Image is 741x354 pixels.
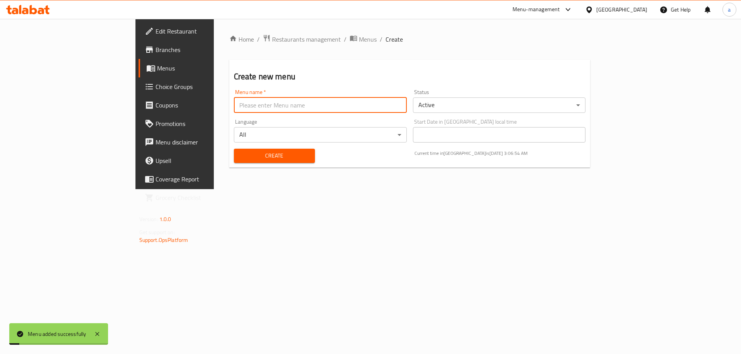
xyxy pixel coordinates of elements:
[156,119,253,128] span: Promotions
[139,227,175,237] span: Get support on:
[139,133,259,151] a: Menu disclaimer
[386,35,403,44] span: Create
[156,82,253,91] span: Choice Groups
[156,138,253,147] span: Menu disclaimer
[156,27,253,36] span: Edit Restaurant
[234,127,407,143] div: All
[139,40,259,59] a: Branches
[139,114,259,133] a: Promotions
[139,235,188,245] a: Support.OpsPlatform
[263,34,341,44] a: Restaurants management
[139,214,158,224] span: Version:
[139,77,259,96] a: Choice Groups
[139,188,259,207] a: Grocery Checklist
[272,35,341,44] span: Restaurants management
[414,150,586,157] p: Current time in [GEOGRAPHIC_DATA] is [DATE] 3:06:54 AM
[156,174,253,184] span: Coverage Report
[596,5,647,14] div: [GEOGRAPHIC_DATA]
[359,35,377,44] span: Menus
[413,97,586,113] div: Active
[234,149,315,163] button: Create
[513,5,560,14] div: Menu-management
[156,193,253,202] span: Grocery Checklist
[728,5,731,14] span: a
[139,170,259,188] a: Coverage Report
[234,71,586,82] h2: Create new menu
[229,34,590,44] nav: breadcrumb
[139,59,259,77] a: Menus
[157,64,253,73] span: Menus
[380,35,382,44] li: /
[156,101,253,110] span: Coupons
[350,34,377,44] a: Menus
[240,151,309,161] span: Create
[159,214,171,224] span: 1.0.0
[139,151,259,170] a: Upsell
[28,330,86,338] div: Menu added successfully
[156,45,253,54] span: Branches
[156,156,253,165] span: Upsell
[139,96,259,114] a: Coupons
[139,22,259,40] a: Edit Restaurant
[344,35,347,44] li: /
[234,97,407,113] input: Please enter Menu name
